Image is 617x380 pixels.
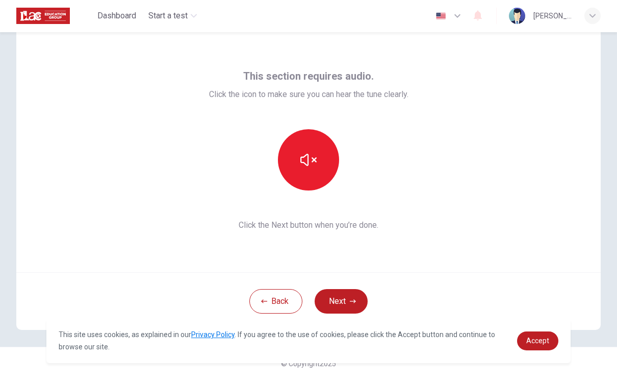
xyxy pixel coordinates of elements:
[281,360,336,368] span: © Copyright 2025
[209,89,408,101] span: Click the icon to make sure you can hear the tune clearly.
[533,10,572,22] div: [PERSON_NAME]
[97,10,136,22] span: Dashboard
[249,290,302,314] button: Back
[144,7,201,26] button: Start a test
[16,6,70,27] img: ILAC logo
[209,220,408,232] span: Click the Next button when you’re done.
[93,7,140,26] button: Dashboard
[517,332,558,351] a: dismiss cookie message
[509,8,525,25] img: Profile picture
[434,13,447,20] img: en
[46,319,571,364] div: cookieconsent
[315,290,368,314] button: Next
[16,6,93,27] a: ILAC logo
[59,331,495,351] span: This site uses cookies, as explained in our . If you agree to the use of cookies, please click th...
[191,331,235,339] a: Privacy Policy
[526,337,549,345] span: Accept
[148,10,188,22] span: Start a test
[243,68,374,85] span: This section requires audio.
